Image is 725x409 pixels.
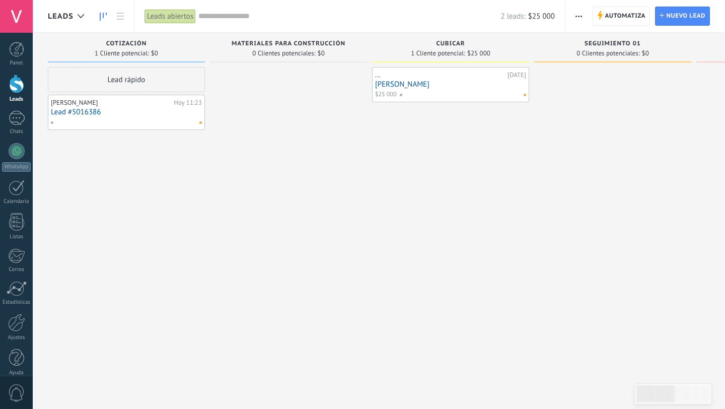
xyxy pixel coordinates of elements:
span: $25 000 [375,90,396,99]
div: Chats [2,128,31,135]
a: Nuevo lead [655,7,710,26]
div: Leads [2,96,31,103]
span: 1 Cliente potencial: [411,50,465,56]
div: Listas [2,234,31,240]
span: Materiales PAra Construcción [232,40,345,47]
span: $25 000 [528,12,555,21]
div: Panel [2,60,31,66]
span: 0 Clientes potenciales: [576,50,639,56]
span: Cotización [106,40,147,47]
div: Estadísticas [2,299,31,306]
div: Calendario [2,198,31,205]
div: Seguimiento 01 [539,40,686,49]
span: $25 000 [467,50,490,56]
span: Cubicar [436,40,465,47]
div: Ajustes [2,334,31,341]
span: Leads [48,12,74,21]
span: Seguimiento 01 [585,40,641,47]
div: WhatsApp [2,162,31,172]
div: [DATE] [507,71,526,79]
div: Correo [2,266,31,273]
div: Leads abiertos [144,9,196,24]
a: Automatiza [593,7,650,26]
div: Hoy 11:23 [174,99,202,107]
a: Lead #5016386 [51,108,202,116]
span: Nuevo lead [666,7,705,25]
a: [PERSON_NAME] [375,80,526,89]
span: 0 Clientes potenciales: [252,50,315,56]
div: [PERSON_NAME] [51,99,171,107]
span: $0 [151,50,158,56]
span: No hay nada asignado [524,94,526,96]
span: Automatiza [605,7,645,25]
div: Cotización [53,40,200,49]
span: 1 Cliente potencial: [95,50,149,56]
div: Materiales PAra Construcción [215,40,362,49]
span: 2 leads: [501,12,526,21]
span: $0 [318,50,325,56]
div: ... [375,71,505,79]
div: Ayuda [2,370,31,376]
span: No hay nada asignado [199,121,202,124]
div: Cubicar [377,40,524,49]
div: Lead rápido [48,67,205,92]
span: $0 [642,50,649,56]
